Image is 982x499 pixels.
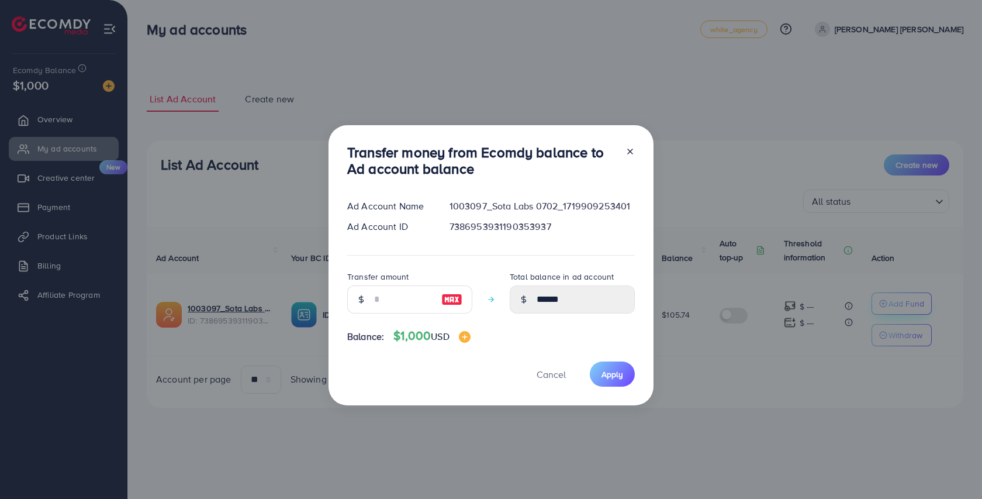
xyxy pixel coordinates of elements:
[932,446,973,490] iframe: Chat
[440,220,644,233] div: 7386953931190353937
[522,362,580,387] button: Cancel
[601,369,623,380] span: Apply
[590,362,635,387] button: Apply
[393,329,470,343] h4: $1,000
[441,292,462,307] img: image
[347,144,616,178] h3: Transfer money from Ecomdy balance to Ad account balance
[338,220,440,233] div: Ad Account ID
[347,271,409,283] label: Transfer amount
[347,330,384,343] span: Balance:
[440,199,644,213] div: 1003097_Sota Labs 0702_1719909253401
[431,330,449,343] span: USD
[338,199,440,213] div: Ad Account Name
[510,271,614,283] label: Total balance in ad account
[537,368,566,381] span: Cancel
[459,331,471,343] img: image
